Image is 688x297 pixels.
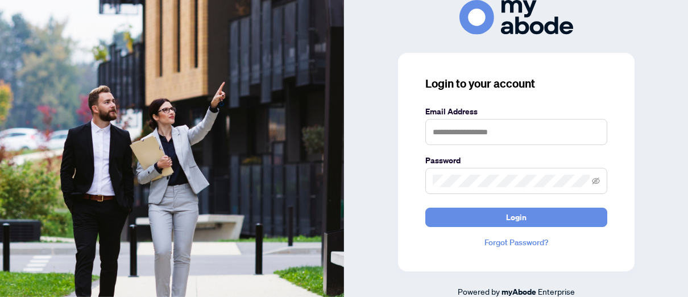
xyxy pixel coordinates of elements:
[425,208,607,227] button: Login
[538,286,575,296] span: Enterprise
[425,154,607,167] label: Password
[592,177,600,185] span: eye-invisible
[506,208,527,226] span: Login
[425,236,607,249] a: Forgot Password?
[425,76,607,92] h3: Login to your account
[458,286,500,296] span: Powered by
[425,105,607,118] label: Email Address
